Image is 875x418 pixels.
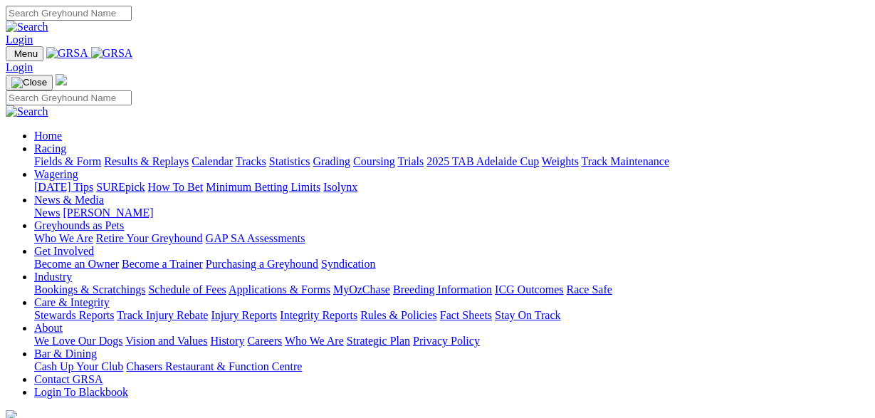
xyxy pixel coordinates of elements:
[63,207,153,219] a: [PERSON_NAME]
[34,168,78,180] a: Wagering
[34,386,128,398] a: Login To Blackbook
[122,258,203,270] a: Become a Trainer
[582,155,669,167] a: Track Maintenance
[413,335,480,347] a: Privacy Policy
[34,155,869,168] div: Racing
[34,258,869,271] div: Get Involved
[6,46,43,61] button: Toggle navigation
[14,48,38,59] span: Menu
[6,21,48,33] img: Search
[126,360,302,372] a: Chasers Restaurant & Function Centre
[34,219,124,231] a: Greyhounds as Pets
[211,309,277,321] a: Injury Reports
[11,77,47,88] img: Close
[34,309,869,322] div: Care & Integrity
[34,283,145,296] a: Bookings & Scratchings
[34,207,869,219] div: News & Media
[34,232,869,245] div: Greyhounds as Pets
[6,75,53,90] button: Toggle navigation
[495,309,560,321] a: Stay On Track
[34,373,103,385] a: Contact GRSA
[6,61,33,73] a: Login
[313,155,350,167] a: Grading
[34,181,93,193] a: [DATE] Tips
[56,74,67,85] img: logo-grsa-white.png
[393,283,492,296] a: Breeding Information
[34,348,97,360] a: Bar & Dining
[6,90,132,105] input: Search
[125,335,207,347] a: Vision and Values
[269,155,310,167] a: Statistics
[34,296,110,308] a: Care & Integrity
[440,309,492,321] a: Fact Sheets
[34,271,72,283] a: Industry
[117,309,208,321] a: Track Injury Rebate
[6,6,132,21] input: Search
[34,245,94,257] a: Get Involved
[34,322,63,334] a: About
[34,142,66,155] a: Racing
[148,283,226,296] a: Schedule of Fees
[34,283,869,296] div: Industry
[353,155,395,167] a: Coursing
[229,283,330,296] a: Applications & Forms
[495,283,563,296] a: ICG Outcomes
[34,335,869,348] div: About
[210,335,244,347] a: History
[542,155,579,167] a: Weights
[34,335,122,347] a: We Love Our Dogs
[34,232,93,244] a: Who We Are
[236,155,266,167] a: Tracks
[34,130,62,142] a: Home
[34,309,114,321] a: Stewards Reports
[148,181,204,193] a: How To Bet
[34,360,869,373] div: Bar & Dining
[280,309,357,321] a: Integrity Reports
[96,232,203,244] a: Retire Your Greyhound
[321,258,375,270] a: Syndication
[323,181,357,193] a: Isolynx
[104,155,189,167] a: Results & Replays
[333,283,390,296] a: MyOzChase
[6,33,33,46] a: Login
[34,181,869,194] div: Wagering
[6,105,48,118] img: Search
[206,232,305,244] a: GAP SA Assessments
[206,181,320,193] a: Minimum Betting Limits
[46,47,88,60] img: GRSA
[91,47,133,60] img: GRSA
[34,194,104,206] a: News & Media
[566,283,612,296] a: Race Safe
[285,335,344,347] a: Who We Are
[347,335,410,347] a: Strategic Plan
[397,155,424,167] a: Trials
[247,335,282,347] a: Careers
[96,181,145,193] a: SUREpick
[206,258,318,270] a: Purchasing a Greyhound
[426,155,539,167] a: 2025 TAB Adelaide Cup
[34,258,119,270] a: Become an Owner
[192,155,233,167] a: Calendar
[34,155,101,167] a: Fields & Form
[34,360,123,372] a: Cash Up Your Club
[360,309,437,321] a: Rules & Policies
[34,207,60,219] a: News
